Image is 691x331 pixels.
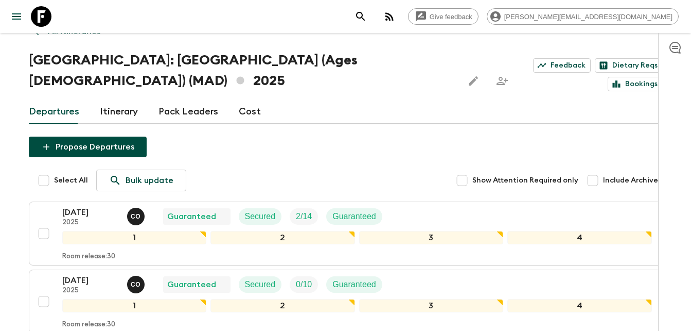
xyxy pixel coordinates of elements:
span: Include Archived [603,175,663,186]
a: Give feedback [408,8,479,25]
span: Select All [54,175,88,186]
a: Dietary Reqs [595,58,663,73]
div: 2 [210,299,355,312]
div: 1 [62,231,207,244]
span: Chama Ouammi [127,279,147,287]
span: Chama Ouammi [127,211,147,219]
a: Departures [29,100,79,124]
div: Secured [239,208,282,225]
div: Secured [239,276,282,293]
a: Feedback [533,58,591,73]
div: 4 [507,299,652,312]
p: Secured [245,278,276,291]
p: 2025 [62,287,119,295]
a: Cost [239,100,261,124]
p: Room release: 30 [62,321,115,329]
button: CO [127,276,147,293]
a: Itinerary [100,100,138,124]
button: search adventures [350,6,371,27]
span: Share this itinerary [492,71,512,91]
p: 2025 [62,219,119,227]
p: [DATE] [62,274,119,287]
div: 2 [210,231,355,244]
p: 0 / 10 [296,278,312,291]
button: menu [6,6,27,27]
div: 3 [359,231,504,244]
h1: [GEOGRAPHIC_DATA]: [GEOGRAPHIC_DATA] (Ages [DEMOGRAPHIC_DATA]) (MAD) 2025 [29,50,455,91]
div: Trip Fill [290,208,318,225]
span: [PERSON_NAME][EMAIL_ADDRESS][DOMAIN_NAME] [499,13,678,21]
p: Guaranteed [167,278,216,291]
button: [DATE]2025Chama OuammiGuaranteedSecuredTrip FillGuaranteed1234Room release:30 [29,202,663,266]
button: CO [127,208,147,225]
p: [DATE] [62,206,119,219]
a: Bulk update [96,170,186,191]
div: Trip Fill [290,276,318,293]
button: Edit this itinerary [463,71,484,91]
p: C O [131,212,140,221]
p: 2 / 14 [296,210,312,223]
span: Show Attention Required only [472,175,578,186]
p: Guaranteed [332,278,376,291]
button: Propose Departures [29,137,147,157]
p: Room release: 30 [62,253,115,261]
div: 1 [62,299,207,312]
span: Give feedback [424,13,478,21]
p: Guaranteed [332,210,376,223]
a: Bookings [608,77,663,91]
div: [PERSON_NAME][EMAIL_ADDRESS][DOMAIN_NAME] [487,8,679,25]
div: 4 [507,231,652,244]
a: Pack Leaders [158,100,218,124]
p: Bulk update [126,174,173,187]
div: 3 [359,299,504,312]
p: Guaranteed [167,210,216,223]
p: Secured [245,210,276,223]
p: C O [131,280,140,289]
